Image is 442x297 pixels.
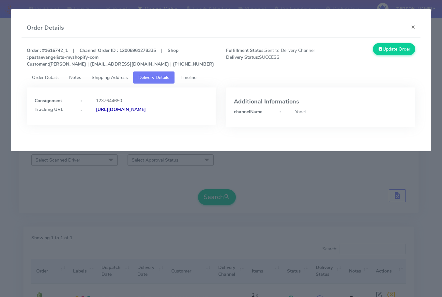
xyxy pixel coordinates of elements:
span: Notes [69,74,81,81]
div: 1237644650 [91,97,213,104]
strong: Fulfillment Status: [226,47,265,54]
h4: Order Details [27,23,64,32]
strong: Tracking URL [35,106,63,113]
strong: : [81,98,82,104]
strong: Consignment [35,98,62,104]
strong: : [280,109,281,115]
strong: channelName [234,109,262,115]
strong: [URL][DOMAIN_NAME] [96,106,146,113]
strong: Customer : [27,61,49,67]
ul: Tabs [27,71,415,84]
div: Yodel [290,108,412,115]
strong: : [81,106,82,113]
strong: Delivery Status: [226,54,259,60]
span: Delivery Details [138,74,169,81]
span: Sent to Delivery Channel SUCCESS [221,47,321,68]
strong: Order : #1616742_1 | Channel Order ID : 12008961278335 | Shop : pastaevangelists-myshopify-com [P... [27,47,214,67]
span: Shipping Address [92,74,128,81]
h4: Additional Informations [234,99,407,105]
span: Timeline [180,74,196,81]
button: Update Order [373,43,415,55]
button: Close [406,18,420,36]
span: Order Details [32,74,59,81]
